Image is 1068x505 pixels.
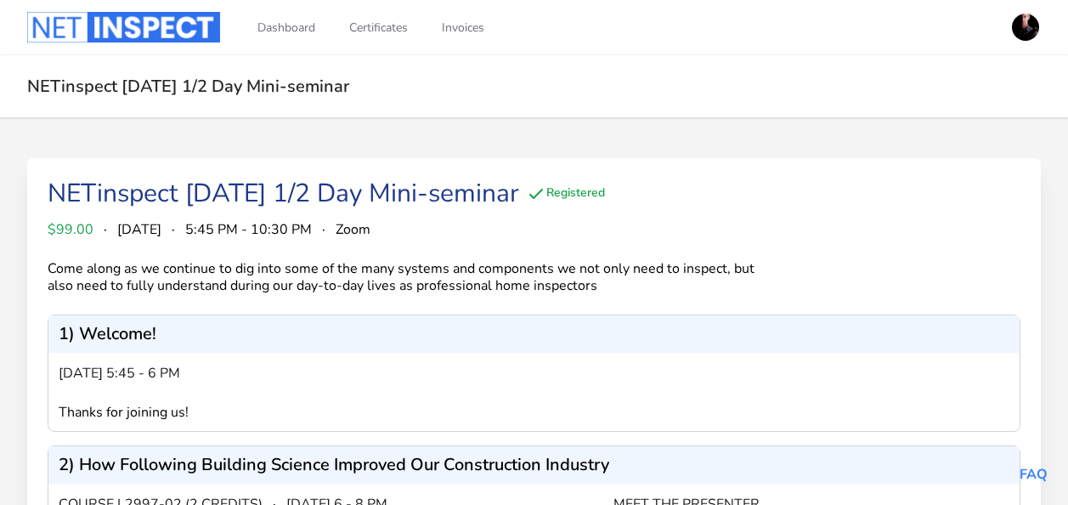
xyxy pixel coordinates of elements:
p: 1) Welcome! [59,326,156,343]
p: 2) How Following Building Science Improved Our Construction Industry [59,457,609,474]
a: FAQ [1020,465,1048,484]
span: [DATE] [117,219,161,240]
span: · [322,219,325,240]
div: Registered [526,184,605,204]
img: Eric Roth [1012,14,1039,41]
span: [DATE] 5:45 - 6 pm [59,363,180,383]
div: NETinspect [DATE] 1/2 Day Mini-seminar [48,179,519,209]
img: Logo [27,12,220,43]
h2: NETinspect [DATE] 1/2 Day Mini-seminar [27,76,1041,97]
span: · [104,219,107,240]
div: Thanks for joining us! [59,404,613,421]
span: Zoom [336,219,370,240]
div: Come along as we continue to dig into some of the many systems and components we not only need to... [48,260,777,294]
span: 5:45 PM - 10:30 PM [185,219,312,240]
span: $99.00 [48,219,93,240]
span: · [172,219,175,240]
